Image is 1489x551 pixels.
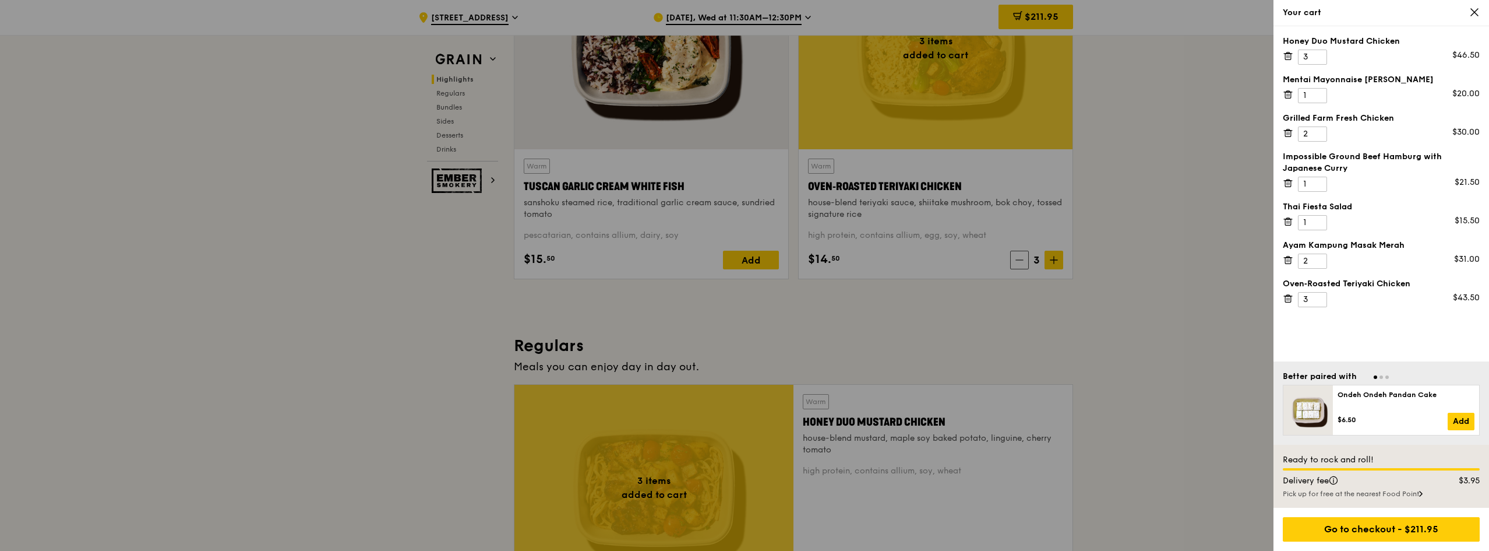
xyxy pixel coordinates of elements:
[1283,151,1480,174] div: Impossible Ground Beef Hamburg with Japanese Curry
[1338,390,1474,399] div: Ondeh Ondeh Pandan Cake
[1452,127,1480,138] div: $30.00
[1453,292,1480,304] div: $43.50
[1283,278,1480,290] div: Oven‑Roasted Teriyaki Chicken
[1283,454,1480,466] div: Ready to rock and roll!
[1283,36,1480,47] div: Honey Duo Mustard Chicken
[1434,475,1487,487] div: $3.95
[1283,517,1480,542] div: Go to checkout - $211.95
[1452,50,1480,61] div: $46.50
[1455,177,1480,188] div: $21.50
[1452,88,1480,100] div: $20.00
[1283,74,1480,86] div: Mentai Mayonnaise [PERSON_NAME]
[1276,475,1434,487] div: Delivery fee
[1448,413,1474,430] a: Add
[1385,375,1389,379] span: Go to slide 3
[1338,415,1448,424] div: $6.50
[1283,371,1357,382] div: Better paired with
[1283,240,1480,251] div: Ayam Kampung Masak Merah
[1455,215,1480,227] div: $15.50
[1283,113,1480,124] div: Grilled Farm Fresh Chicken
[1454,254,1480,265] div: $31.00
[1374,375,1377,379] span: Go to slide 1
[1379,375,1383,379] span: Go to slide 2
[1283,201,1480,213] div: Thai Fiesta Salad
[1283,7,1480,19] div: Your cart
[1283,489,1480,499] div: Pick up for free at the nearest Food Point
